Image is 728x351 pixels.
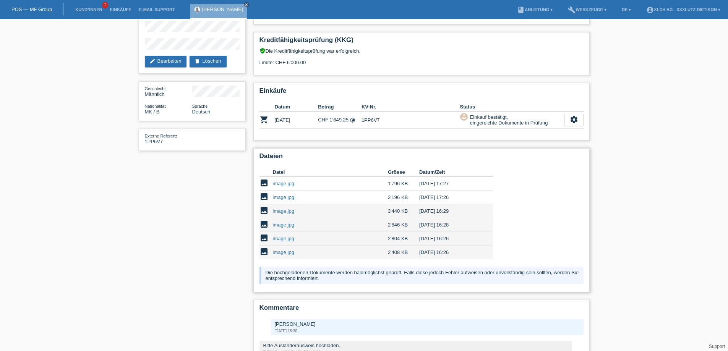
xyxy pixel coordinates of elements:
[244,2,249,7] a: close
[259,192,269,201] i: image
[388,246,419,259] td: 2'408 KB
[102,2,108,8] span: 1
[419,204,482,218] td: [DATE] 16:29
[273,249,294,255] a: image.jpg
[273,236,294,241] a: image.jpg
[259,247,269,256] i: image
[273,208,294,214] a: image.jpg
[259,206,269,215] i: image
[362,102,460,112] th: KV-Nr.
[350,117,355,123] i: Fixe Raten - Zinsübernahme durch Kunde (24 Raten)
[11,6,52,12] a: POS — MF Group
[71,7,106,12] a: Kund*innen
[275,112,318,129] td: [DATE]
[259,48,266,54] i: verified_user
[419,168,482,177] th: Datum/Zeit
[618,7,635,12] a: DE ▾
[275,321,580,327] div: [PERSON_NAME]
[259,115,269,124] i: POSP00026806
[192,109,211,115] span: Deutsch
[388,232,419,246] td: 2'804 KB
[419,232,482,246] td: [DATE] 16:26
[145,56,187,67] a: editBearbeiten
[259,48,584,71] div: Die Kreditfähigkeitsprüfung war erfolgreich. Limite: CHF 6'000.00
[460,102,564,112] th: Status
[192,104,208,108] span: Sprache
[273,194,294,200] a: image.jpg
[570,115,578,124] i: settings
[318,102,362,112] th: Betrag
[273,181,294,186] a: image.jpg
[145,104,166,108] span: Nationalität
[275,329,580,333] div: [DATE] 16:30
[564,7,610,12] a: buildWerkzeuge ▾
[419,191,482,204] td: [DATE] 17:26
[259,36,584,48] h2: Kreditfähigkeitsprüfung (KKG)
[388,218,419,232] td: 2'846 KB
[259,304,584,315] h2: Kommentare
[388,204,419,218] td: 3'440 KB
[468,113,548,127] div: Einkauf bestätigt, eingereichte Dokumente in Prüfung
[202,6,243,12] a: [PERSON_NAME]
[259,178,269,188] i: image
[190,56,226,67] a: deleteLöschen
[388,177,419,191] td: 1'796 KB
[275,102,318,112] th: Datum
[461,114,467,119] i: approval
[709,344,725,349] a: Support
[245,3,248,6] i: close
[517,6,525,14] i: book
[259,267,584,284] div: Die hochgeladenen Dokumente werden baldmöglichst geprüft. Falls diese jedoch Fehler aufweisen ode...
[273,168,388,177] th: Datei
[135,7,179,12] a: E-Mail Support
[362,112,460,129] td: 1PP6V7
[106,7,135,12] a: Einkäufe
[259,87,584,99] h2: Einkäufe
[419,246,482,259] td: [DATE] 16:26
[145,86,192,97] div: Männlich
[646,6,654,14] i: account_circle
[149,58,156,64] i: edit
[259,220,269,229] i: image
[145,133,192,144] div: 1PP6V7
[419,218,482,232] td: [DATE] 16:28
[642,7,724,12] a: account_circleXLCH AG - XXXLutz Dietikon ▾
[194,58,200,64] i: delete
[145,134,178,138] span: Externe Referenz
[145,86,166,91] span: Geschlecht
[513,7,556,12] a: bookAnleitung ▾
[419,177,482,191] td: [DATE] 17:27
[568,6,576,14] i: build
[145,109,160,115] span: Mazedonien / B / 04.07.2020
[318,112,362,129] td: CHF 1'649.25
[273,222,294,228] a: image.jpg
[388,168,419,177] th: Grösse
[259,152,584,164] h2: Dateien
[259,233,269,243] i: image
[388,191,419,204] td: 2'196 KB
[263,343,568,348] div: Bitte Ausländerausweis hochladen.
